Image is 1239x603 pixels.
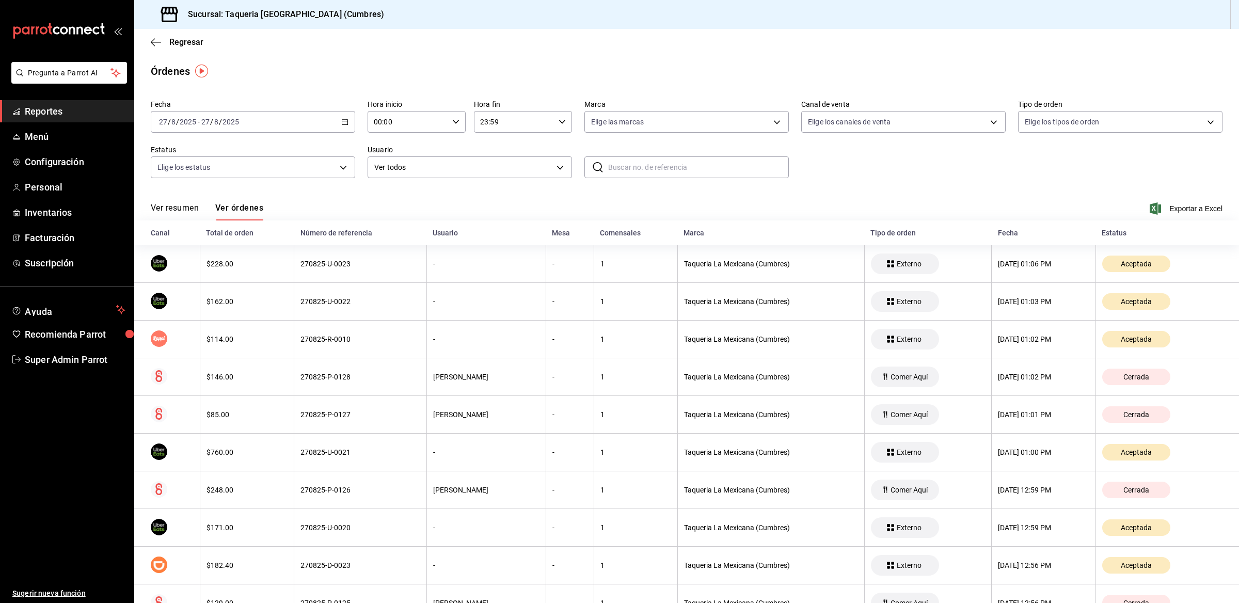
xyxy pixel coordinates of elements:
[179,118,197,126] input: ----
[11,62,127,84] button: Pregunta a Parrot AI
[1119,373,1153,381] span: Cerrada
[998,486,1089,494] div: [DATE] 12:59 PM
[1025,117,1099,127] span: Elige los tipos de orden
[300,486,420,494] div: 270825-P-0126
[600,523,671,532] div: 1
[433,373,539,381] div: [PERSON_NAME]
[998,335,1089,343] div: [DATE] 01:02 PM
[157,162,210,172] span: Elige los estatus
[25,205,125,219] span: Inventarios
[998,297,1089,306] div: [DATE] 01:03 PM
[684,486,858,494] div: Taqueria La Mexicana (Cumbres)
[25,353,125,367] span: Super Admin Parrot
[600,448,671,456] div: 1
[206,229,288,237] div: Total de orden
[808,117,891,127] span: Elige los canales de venta
[998,561,1089,569] div: [DATE] 12:56 PM
[433,335,539,343] div: -
[600,335,671,343] div: 1
[998,373,1089,381] div: [DATE] 01:02 PM
[552,373,587,381] div: -
[214,118,219,126] input: --
[893,297,926,306] span: Externo
[151,37,203,47] button: Regresar
[684,448,858,456] div: Taqueria La Mexicana (Cumbres)
[198,118,200,126] span: -
[25,231,125,245] span: Facturación
[215,203,263,220] button: Ver órdenes
[1117,260,1156,268] span: Aceptada
[433,260,539,268] div: -
[151,203,263,220] div: navigation tabs
[206,373,288,381] div: $146.00
[433,448,539,456] div: -
[210,118,213,126] span: /
[886,486,932,494] span: Comer Aquí
[151,64,190,79] div: Órdenes
[552,229,587,237] div: Mesa
[25,304,112,316] span: Ayuda
[600,260,671,268] div: 1
[151,203,199,220] button: Ver resumen
[206,561,288,569] div: $182.40
[1152,202,1222,215] button: Exportar a Excel
[1117,335,1156,343] span: Aceptada
[1018,101,1222,108] label: Tipo de orden
[600,297,671,306] div: 1
[201,118,210,126] input: --
[886,410,932,419] span: Comer Aquí
[168,118,171,126] span: /
[801,101,1006,108] label: Canal de venta
[300,561,420,569] div: 270825-D-0023
[300,373,420,381] div: 270825-P-0128
[893,335,926,343] span: Externo
[433,229,539,237] div: Usuario
[552,486,587,494] div: -
[998,410,1089,419] div: [DATE] 01:01 PM
[552,297,587,306] div: -
[433,523,539,532] div: -
[684,229,858,237] div: Marca
[600,486,671,494] div: 1
[300,260,420,268] div: 270825-U-0023
[368,146,572,153] label: Usuario
[158,118,168,126] input: --
[300,410,420,419] div: 270825-P-0127
[368,101,466,108] label: Hora inicio
[206,260,288,268] div: $228.00
[600,410,671,419] div: 1
[893,561,926,569] span: Externo
[552,410,587,419] div: -
[206,410,288,419] div: $85.00
[893,448,926,456] span: Externo
[206,335,288,343] div: $114.00
[1117,448,1156,456] span: Aceptada
[206,448,288,456] div: $760.00
[25,130,125,144] span: Menú
[300,448,420,456] div: 270825-U-0021
[151,146,355,153] label: Estatus
[600,561,671,569] div: 1
[600,229,671,237] div: Comensales
[180,8,384,21] h3: Sucursal: Taqueria [GEOGRAPHIC_DATA] (Cumbres)
[169,37,203,47] span: Regresar
[374,162,553,173] span: Ver todos
[998,260,1089,268] div: [DATE] 01:06 PM
[591,117,644,127] span: Elige las marcas
[600,373,671,381] div: 1
[114,27,122,35] button: open_drawer_menu
[998,448,1089,456] div: [DATE] 01:00 PM
[151,229,194,237] div: Canal
[1117,297,1156,306] span: Aceptada
[171,118,176,126] input: --
[684,561,858,569] div: Taqueria La Mexicana (Cumbres)
[195,65,208,77] button: Tooltip marker
[684,335,858,343] div: Taqueria La Mexicana (Cumbres)
[870,229,986,237] div: Tipo de orden
[300,229,420,237] div: Número de referencia
[893,260,926,268] span: Externo
[552,260,587,268] div: -
[433,561,539,569] div: -
[474,101,572,108] label: Hora fin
